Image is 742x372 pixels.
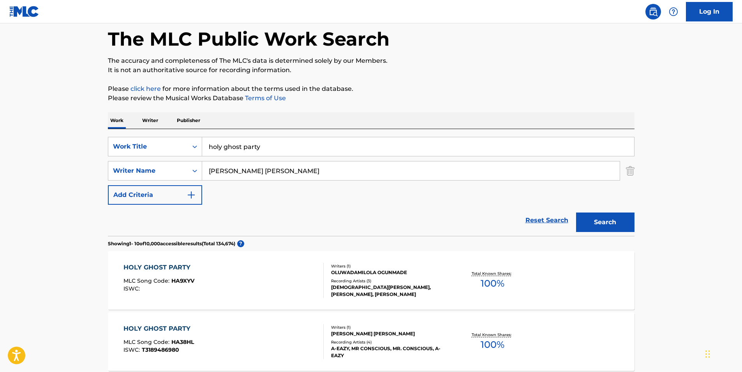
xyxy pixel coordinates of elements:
p: Total Known Shares: [472,271,513,276]
div: A-EAZY, MR CONSCIOUS, MR. CONSCIOUS, A-EAZY [331,345,449,359]
div: Recording Artists ( 4 ) [331,339,449,345]
span: T3189486980 [142,346,179,353]
div: OLUWADAMILOLA OGUNMADE [331,269,449,276]
button: Add Criteria [108,185,202,205]
div: HOLY GHOST PARTY [123,324,194,333]
span: 100 % [481,276,504,291]
div: [PERSON_NAME] [PERSON_NAME] [331,330,449,337]
img: search [649,7,658,16]
span: HA9XYV [171,277,194,284]
p: Please review the Musical Works Database [108,94,634,103]
form: Search Form [108,137,634,236]
div: Recording Artists ( 3 ) [331,278,449,284]
img: Delete Criterion [626,161,634,181]
div: Work Title [113,142,183,151]
p: It is not an authoritative source for recording information. [108,66,634,75]
span: ISWC : [123,285,142,292]
a: Reset Search [522,212,572,229]
iframe: Chat Widget [703,335,742,372]
a: Terms of Use [243,94,286,102]
span: ISWC : [123,346,142,353]
span: HA38HL [171,338,194,345]
p: Work [108,112,126,129]
p: Writer [140,112,160,129]
div: [DEMOGRAPHIC_DATA][PERSON_NAME], [PERSON_NAME], [PERSON_NAME] [331,284,449,298]
a: click here [130,85,161,92]
img: help [669,7,678,16]
img: MLC Logo [9,6,39,17]
img: 9d2ae6d4665cec9f34b9.svg [187,190,196,200]
div: Drag [705,342,710,366]
span: 100 % [481,338,504,352]
p: Showing 1 - 10 of 10,000 accessible results (Total 134,674 ) [108,240,235,247]
div: Help [666,4,681,19]
a: HOLY GHOST PARTYMLC Song Code:HA38HLISWC:T3189486980Writers (1)[PERSON_NAME] [PERSON_NAME]Recordi... [108,312,634,371]
div: Writers ( 1 ) [331,263,449,269]
button: Search [576,213,634,232]
p: The accuracy and completeness of The MLC's data is determined solely by our Members. [108,56,634,66]
span: MLC Song Code : [123,277,171,284]
p: Total Known Shares: [472,332,513,338]
a: HOLY GHOST PARTYMLC Song Code:HA9XYVISWC:Writers (1)OLUWADAMILOLA OGUNMADERecording Artists (3)[D... [108,251,634,310]
h1: The MLC Public Work Search [108,27,390,51]
a: Log In [686,2,733,21]
span: ? [237,240,244,247]
p: Publisher [174,112,203,129]
div: HOLY GHOST PARTY [123,263,194,272]
span: MLC Song Code : [123,338,171,345]
div: Writers ( 1 ) [331,324,449,330]
div: Writer Name [113,166,183,175]
p: Please for more information about the terms used in the database. [108,84,634,94]
a: Public Search [645,4,661,19]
